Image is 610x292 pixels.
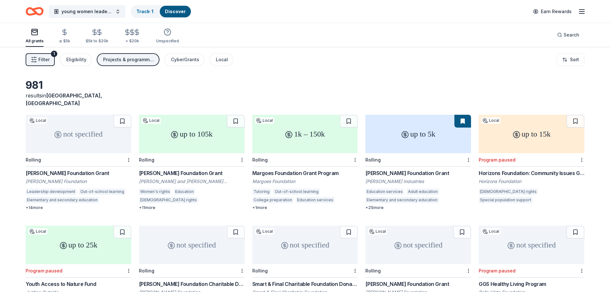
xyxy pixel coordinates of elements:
[479,226,584,264] div: not specified
[479,115,584,153] div: up to 15k
[61,8,113,15] span: young women leadership training and education support
[38,56,50,63] span: Filter
[479,188,538,195] div: [DEMOGRAPHIC_DATA] rights
[252,157,268,163] div: Rolling
[479,197,533,203] div: Special population support
[479,169,584,177] div: Horizons Foundation: Community Issues Grants
[139,197,198,203] div: [DEMOGRAPHIC_DATA] rights
[557,53,584,66] button: Sort
[59,26,70,47] button: ≤ $5k
[481,117,500,124] div: Local
[165,9,186,14] a: Discover
[252,115,358,210] a: 1k – 150kLocalRollingMargoes Foundation Grant ProgramMargoes FoundationTutoringOut-of-school lear...
[51,51,57,57] div: 1
[49,5,126,18] button: young women leadership training and education support
[139,178,245,185] div: [PERSON_NAME] and [PERSON_NAME] Foundation
[26,4,44,19] a: Home
[255,117,274,124] div: Local
[139,268,154,273] div: Rolling
[26,178,131,185] div: [PERSON_NAME] Foundation
[26,115,131,153] div: not specified
[26,79,131,92] div: 981
[296,197,335,203] div: Education services
[216,56,228,63] div: Local
[85,26,108,47] button: $5k to $20k
[156,26,179,47] button: Unspecified
[368,228,387,235] div: Local
[365,115,471,153] div: up to 5k
[165,53,204,66] button: CyberGrants
[26,226,131,264] div: up to 25k
[252,115,358,153] div: 1k – 150k
[365,115,471,210] a: up to 5kRolling[PERSON_NAME] Foundation Grant[PERSON_NAME] IndustriesEducation servicesAdult educ...
[552,29,584,41] button: Search
[28,117,47,124] div: Local
[97,53,159,66] button: Projects & programming, General operations, Education, Training and capacity building
[479,178,584,185] div: Horizons Foundation
[365,169,471,177] div: [PERSON_NAME] Foundation Grant
[131,5,191,18] button: Track· 1Discover
[479,268,516,273] div: Program paused
[252,205,358,210] div: + 1 more
[26,169,131,177] div: [PERSON_NAME] Foundation Grant
[365,197,439,203] div: Elementary and secondary education
[252,169,358,177] div: Margoes Foundation Grant Program
[139,280,245,288] div: [PERSON_NAME] Foundation Charitable Donations
[252,268,268,273] div: Rolling
[26,92,102,106] span: [GEOGRAPHIC_DATA], [GEOGRAPHIC_DATA]
[252,188,271,195] div: Tutoring
[570,56,579,63] span: Sort
[252,197,293,203] div: College preparation
[26,188,77,195] div: Leadership development
[26,157,41,163] div: Rolling
[26,268,62,273] div: Program paused
[124,38,141,44] div: > $20k
[139,157,154,163] div: Rolling
[26,197,99,203] div: Elementary and secondary education
[26,205,131,210] div: + 14 more
[26,92,131,107] div: results
[156,38,179,44] div: Unspecified
[365,280,471,288] div: [PERSON_NAME] Foundation Grant
[174,188,195,195] div: Education
[479,280,584,288] div: GGS Healthy Living Program
[26,92,102,106] span: in
[139,115,245,153] div: up to 105k
[60,53,92,66] button: Eligibility
[85,38,108,44] div: $5k to $20k
[273,188,320,195] div: Out-of-school learning
[365,268,381,273] div: Rolling
[142,117,161,124] div: Local
[481,228,500,235] div: Local
[139,188,171,195] div: Women's rights
[365,205,471,210] div: + 25 more
[252,280,358,288] div: Smart & Final Charitable Foundation Donations
[79,188,126,195] div: Out-of-school learning
[365,188,404,195] div: Education services
[407,188,439,195] div: Adult education
[255,228,274,235] div: Local
[365,178,471,185] div: [PERSON_NAME] Industries
[136,9,153,14] a: Track· 1
[26,26,44,47] button: All grants
[209,53,233,66] button: Local
[139,226,245,264] div: not specified
[365,157,381,163] div: Rolling
[252,226,358,264] div: not specified
[171,56,199,63] div: CyberGrants
[529,6,575,17] a: Earn Rewards
[139,205,245,210] div: + 11 more
[103,56,154,63] div: Projects & programming, General operations, Education, Training and capacity building
[59,38,70,44] div: ≤ $5k
[365,226,471,264] div: not specified
[479,115,584,205] a: up to 15kLocalProgram pausedHorizons Foundation: Community Issues GrantsHorizons Foundation[DEMOG...
[252,178,358,185] div: Margoes Foundation
[479,157,516,163] div: Program paused
[26,280,131,288] div: Youth Access to Nature Fund
[26,53,55,66] button: Filter1
[564,31,579,39] span: Search
[124,26,141,47] button: > $20k
[139,169,245,177] div: [PERSON_NAME] Foundation Grant
[139,115,245,210] a: up to 105kLocalRolling[PERSON_NAME] Foundation Grant[PERSON_NAME] and [PERSON_NAME] FoundationWom...
[26,115,131,210] a: not specifiedLocalRolling[PERSON_NAME] Foundation Grant[PERSON_NAME] FoundationLeadership develop...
